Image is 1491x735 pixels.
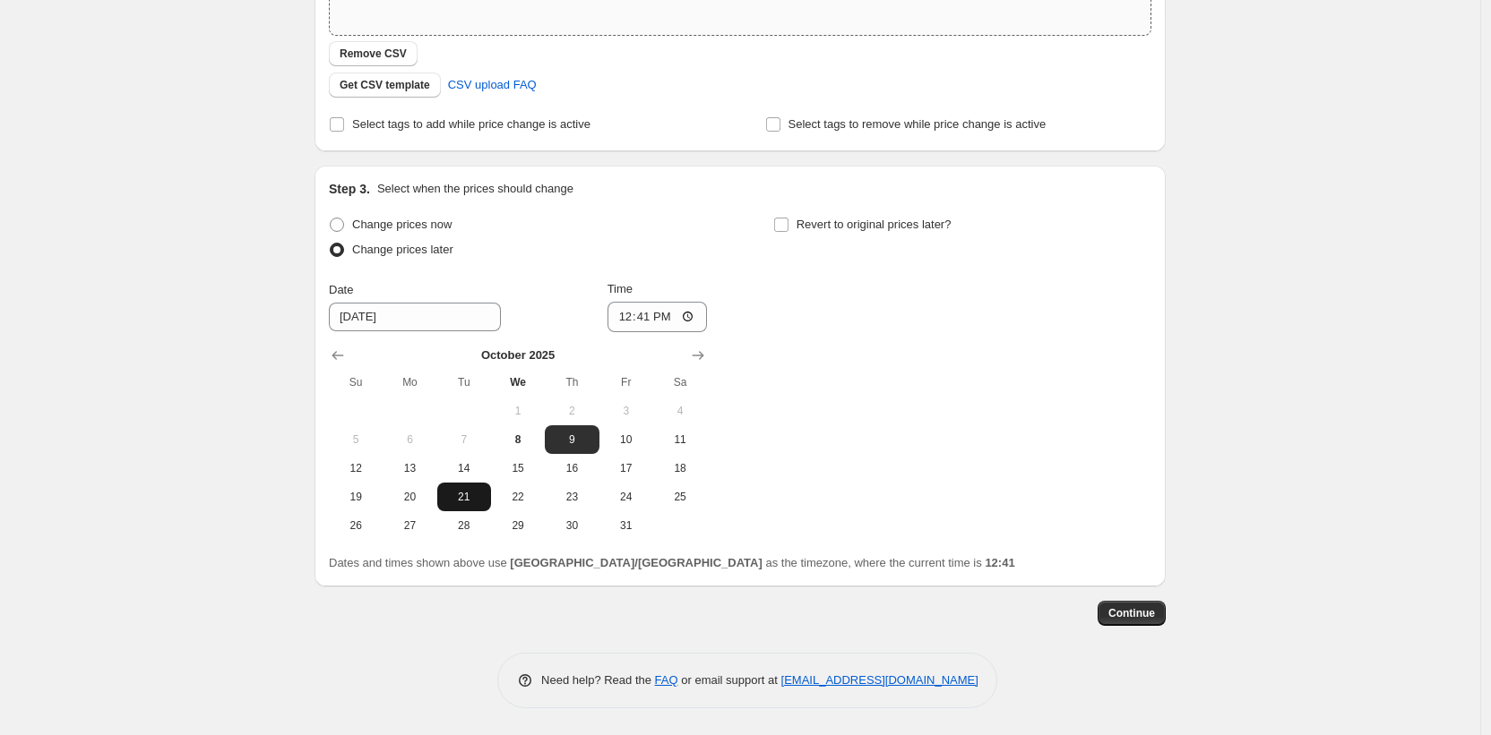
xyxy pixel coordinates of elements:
[340,78,430,92] span: Get CSV template
[383,425,436,454] button: Monday October 6 2025
[685,343,711,368] button: Show next month, November 2025
[329,425,383,454] button: Sunday October 5 2025
[336,518,375,533] span: 26
[491,368,545,397] th: Wednesday
[437,368,491,397] th: Tuesday
[336,461,375,475] span: 12
[352,218,452,231] span: Change prices now
[448,76,537,94] span: CSV upload FAQ
[781,673,978,687] a: [EMAIL_ADDRESS][DOMAIN_NAME]
[437,483,491,511] button: Tuesday October 21 2025
[444,461,484,475] span: 14
[552,404,591,418] span: 2
[377,180,573,198] p: Select when the prices should change
[329,483,383,511] button: Sunday October 19 2025
[599,511,653,540] button: Friday October 31 2025
[340,47,407,61] span: Remove CSV
[599,397,653,425] button: Friday October 3 2025
[607,404,646,418] span: 3
[329,303,501,331] input: 10/8/2025
[678,673,781,687] span: or email support at
[607,432,646,447] span: 10
[336,432,375,447] span: 5
[491,511,545,540] button: Wednesday October 29 2025
[437,425,491,454] button: Tuesday October 7 2025
[599,368,653,397] th: Friday
[329,556,1015,569] span: Dates and times shown above use as the timezone, where the current time is
[545,511,599,540] button: Thursday October 30 2025
[444,518,484,533] span: 28
[336,375,375,389] span: Su
[491,454,545,483] button: Wednesday October 15 2025
[653,483,707,511] button: Saturday October 25 2025
[510,556,762,569] b: [GEOGRAPHIC_DATA]/[GEOGRAPHIC_DATA]
[498,490,538,504] span: 22
[599,454,653,483] button: Friday October 17 2025
[797,218,952,231] span: Revert to original prices later?
[660,432,700,447] span: 11
[390,518,429,533] span: 27
[1098,601,1166,626] button: Continue
[653,454,707,483] button: Saturday October 18 2025
[329,283,353,296] span: Date
[383,483,436,511] button: Monday October 20 2025
[390,375,429,389] span: Mo
[325,343,350,368] button: Show previous month, September 2025
[491,397,545,425] button: Wednesday October 1 2025
[498,404,538,418] span: 1
[390,432,429,447] span: 6
[498,432,538,447] span: 8
[599,425,653,454] button: Friday October 10 2025
[607,375,646,389] span: Fr
[655,673,678,687] a: FAQ
[329,454,383,483] button: Sunday October 12 2025
[545,483,599,511] button: Thursday October 23 2025
[607,518,646,533] span: 31
[552,518,591,533] span: 30
[437,511,491,540] button: Tuesday October 28 2025
[437,454,491,483] button: Tuesday October 14 2025
[390,490,429,504] span: 20
[660,490,700,504] span: 25
[352,117,590,131] span: Select tags to add while price change is active
[352,243,453,256] span: Change prices later
[552,432,591,447] span: 9
[552,490,591,504] span: 23
[491,483,545,511] button: Wednesday October 22 2025
[545,425,599,454] button: Thursday October 9 2025
[498,375,538,389] span: We
[545,454,599,483] button: Thursday October 16 2025
[653,368,707,397] th: Saturday
[545,368,599,397] th: Thursday
[660,461,700,475] span: 18
[552,461,591,475] span: 16
[383,511,436,540] button: Monday October 27 2025
[329,73,441,98] button: Get CSV template
[383,454,436,483] button: Monday October 13 2025
[985,556,1014,569] b: 12:41
[336,490,375,504] span: 19
[653,425,707,454] button: Saturday October 11 2025
[437,71,547,99] a: CSV upload FAQ
[498,461,538,475] span: 15
[608,282,633,295] span: Time
[329,368,383,397] th: Sunday
[660,404,700,418] span: 4
[444,490,484,504] span: 21
[329,511,383,540] button: Sunday October 26 2025
[599,483,653,511] button: Friday October 24 2025
[498,518,538,533] span: 29
[541,673,655,687] span: Need help? Read the
[329,180,370,198] h2: Step 3.
[444,432,484,447] span: 7
[444,375,484,389] span: Tu
[390,461,429,475] span: 13
[329,41,418,66] button: Remove CSV
[545,397,599,425] button: Thursday October 2 2025
[491,425,545,454] button: Today Wednesday October 8 2025
[608,302,708,332] input: 12:00
[607,490,646,504] span: 24
[789,117,1047,131] span: Select tags to remove while price change is active
[660,375,700,389] span: Sa
[383,368,436,397] th: Monday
